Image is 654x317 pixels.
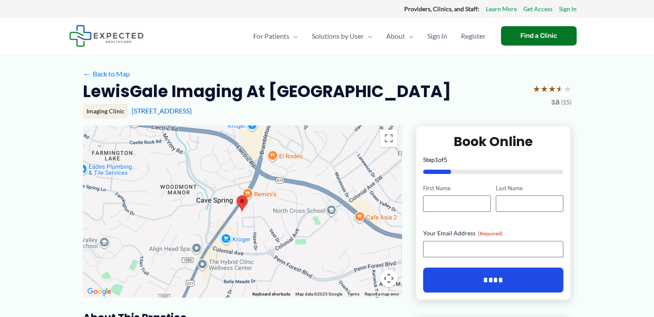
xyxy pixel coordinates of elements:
a: Learn More [486,3,517,15]
span: ★ [540,81,548,97]
a: Get Access [523,3,553,15]
span: ★ [548,81,556,97]
span: For Patients [253,21,289,51]
a: Register [454,21,492,51]
label: Your Email Address [423,229,564,238]
span: (Required) [478,230,503,237]
span: About [386,21,405,51]
a: Solutions by UserMenu Toggle [305,21,379,51]
span: Menu Toggle [405,21,414,51]
span: Menu Toggle [364,21,372,51]
a: Find a Clinic [501,26,577,46]
span: ★ [556,81,564,97]
h2: Book Online [423,133,564,150]
a: ←Back to Map [83,67,130,80]
span: Map data ©2025 Google [295,292,342,296]
div: Imaging Clinic [83,104,128,119]
strong: Providers, Clinics, and Staff: [404,5,479,12]
h2: LewisGale Imaging at [GEOGRAPHIC_DATA] [83,81,451,102]
img: Google [85,286,114,297]
span: 5 [444,156,447,163]
a: Sign In [421,21,454,51]
button: Map camera controls [380,270,397,287]
span: Menu Toggle [289,21,298,51]
label: Last Name [496,184,563,192]
img: Expected Healthcare Logo - side, dark font, small [69,25,144,47]
a: For PatientsMenu Toggle [246,21,305,51]
button: Keyboard shortcuts [252,291,290,297]
span: Sign In [427,21,447,51]
span: 1 [435,156,438,163]
button: Toggle fullscreen view [380,130,397,147]
span: 3.8 [551,97,559,108]
a: Report a map error [365,292,399,296]
a: AboutMenu Toggle [379,21,421,51]
label: First Name [423,184,491,192]
a: Terms [347,292,359,296]
span: Register [461,21,485,51]
span: (15) [561,97,571,108]
a: Open this area in Google Maps (opens a new window) [85,286,114,297]
a: Sign In [559,3,577,15]
nav: Primary Site Navigation [246,21,492,51]
p: Step of [423,157,564,163]
span: ★ [564,81,571,97]
span: ★ [533,81,540,97]
span: Solutions by User [312,21,364,51]
a: [STREET_ADDRESS] [132,107,192,115]
span: ← [83,70,91,78]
